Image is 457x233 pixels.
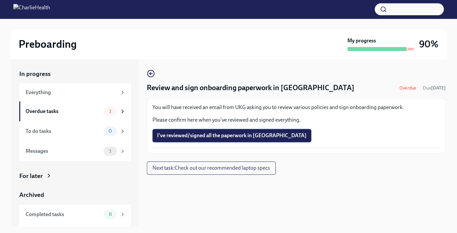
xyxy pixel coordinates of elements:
img: CharlieHealth [13,4,50,15]
div: For later [19,172,43,180]
h2: Preboarding [19,37,77,51]
span: 1 [105,109,115,114]
h4: Review and sign onboarding paperwork in [GEOGRAPHIC_DATA] [147,83,354,93]
span: Overdue [396,86,420,90]
span: 8 [105,212,116,217]
span: 0 [105,129,116,134]
a: Messages1 [19,141,131,161]
p: Please confirm here when you've reviewed and signed everything. [152,116,440,124]
h3: 90% [419,38,438,50]
p: You will have received an email from UKG asking you to review various policies and sign onboardin... [152,104,440,111]
span: I've reviewed/signed all the paperwork in [GEOGRAPHIC_DATA] [157,132,307,139]
a: Everything [19,84,131,101]
span: September 8th, 2025 08:00 [423,85,446,91]
div: To do tasks [26,128,101,135]
a: To do tasks0 [19,121,131,141]
div: Overdue tasks [26,108,101,115]
a: Archived [19,191,131,199]
button: I've reviewed/signed all the paperwork in [GEOGRAPHIC_DATA] [152,129,311,142]
span: Due [423,85,446,91]
div: Completed tasks [26,211,101,218]
a: In progress [19,70,131,78]
button: Next task:Check out our recommended laptop specs [147,161,276,175]
span: Next task : Check out our recommended laptop specs [152,165,270,171]
strong: My progress [347,37,376,44]
a: Overdue tasks1 [19,101,131,121]
div: Everything [26,89,117,96]
span: 1 [105,148,115,153]
a: Completed tasks8 [19,204,131,224]
div: Messages [26,147,101,155]
a: For later [19,172,131,180]
strong: [DATE] [431,85,446,91]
